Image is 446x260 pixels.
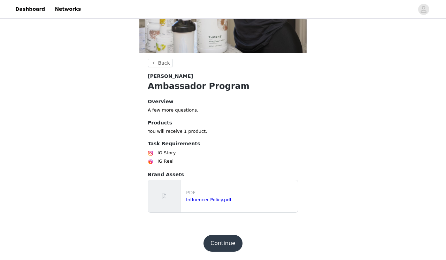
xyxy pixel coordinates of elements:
[148,119,298,127] h4: Products
[148,107,298,114] p: A few more questions.
[148,98,298,105] h4: Overview
[148,80,298,92] h1: Ambassador Program
[148,59,173,67] button: Back
[148,151,153,156] img: Instagram Icon
[51,1,85,17] a: Networks
[148,128,298,135] p: You will receive 1 product.
[157,158,174,165] span: IG Reel
[148,159,153,164] img: Instagram Reels Icon
[203,235,243,252] button: Continue
[186,197,231,202] a: Influencer Policy.pdf
[148,73,193,80] span: [PERSON_NAME]
[420,4,427,15] div: avatar
[148,171,298,178] h4: Brand Assets
[157,149,176,156] span: IG Story
[186,189,295,196] p: PDF
[148,140,298,147] h4: Task Requirements
[11,1,49,17] a: Dashboard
